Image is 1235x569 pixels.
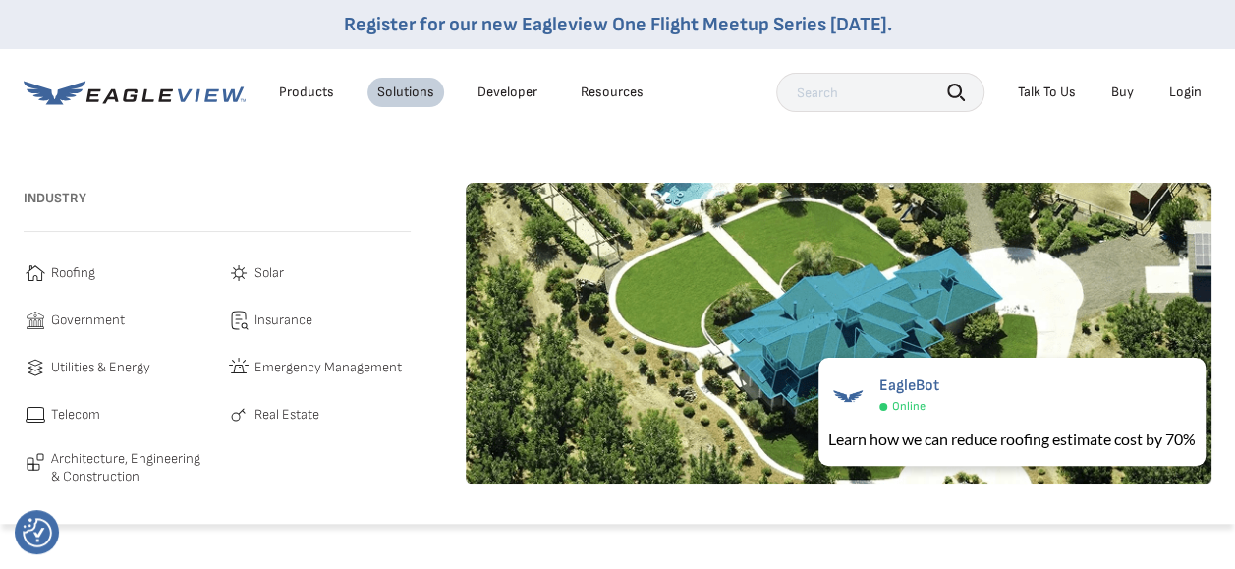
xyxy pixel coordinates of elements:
img: EagleBot [828,376,868,416]
span: Emergency Management [254,356,402,379]
div: Products [279,84,334,101]
a: Insurance [227,309,411,332]
a: Register for our new Eagleview One Flight Meetup Series [DATE]. [344,13,892,36]
img: real-estate-icon.svg [227,403,251,427]
span: Government [51,309,125,332]
a: Roofing [24,261,207,285]
span: Solar [254,261,284,285]
img: insurance-icon.svg [227,309,251,332]
a: Architecture, Engineering & Construction [24,450,207,484]
a: Utilities & Energy [24,356,207,379]
button: Consent Preferences [23,518,52,547]
span: Architecture, Engineering & Construction [51,450,207,484]
a: Solar [227,261,411,285]
div: Login [1169,84,1202,101]
a: Telecom [24,403,207,427]
a: Real Estate [227,403,411,427]
img: roofing-image-1.webp [466,183,1211,484]
div: Talk To Us [1018,84,1076,101]
span: EagleBot [879,376,939,395]
img: roofing-icon.svg [24,261,47,285]
img: telecom-icon.svg [24,403,47,427]
span: Utilities & Energy [51,356,150,379]
span: Online [892,399,926,414]
img: architecture-icon.svg [24,450,47,474]
div: Solutions [377,84,434,101]
img: Revisit consent button [23,518,52,547]
span: Roofing [51,261,95,285]
a: Emergency Management [227,356,411,379]
a: Government [24,309,207,332]
div: Learn how we can reduce roofing estimate cost by 70% [828,427,1196,451]
img: solar-icon.svg [227,261,251,285]
div: Resources [581,84,644,101]
a: Developer [477,84,537,101]
input: Search [776,73,984,112]
span: Real Estate [254,403,319,427]
img: emergency-icon.svg [227,356,251,379]
h3: Industry [24,183,411,214]
img: utilities-icon.svg [24,356,47,379]
span: Telecom [51,403,100,427]
span: Insurance [254,309,312,332]
img: government-icon.svg [24,309,47,332]
a: Buy [1111,84,1134,101]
